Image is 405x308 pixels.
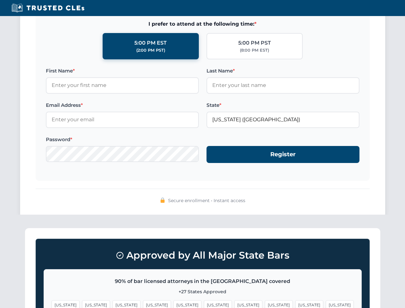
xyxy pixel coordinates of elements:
[46,101,199,109] label: Email Address
[52,277,354,286] p: 90% of bar licensed attorneys in the [GEOGRAPHIC_DATA] covered
[207,146,359,163] button: Register
[238,39,271,47] div: 5:00 PM PST
[160,198,165,203] img: 🔒
[46,20,359,28] span: I prefer to attend at the following time:
[168,197,245,204] span: Secure enrollment • Instant access
[52,288,354,295] p: +27 States Approved
[10,3,86,13] img: Trusted CLEs
[44,247,362,264] h3: Approved by All Major State Bars
[207,67,359,75] label: Last Name
[46,67,199,75] label: First Name
[240,47,269,54] div: (8:00 PM EST)
[207,77,359,93] input: Enter your last name
[207,112,359,128] input: Florida (FL)
[46,77,199,93] input: Enter your first name
[136,47,165,54] div: (2:00 PM PST)
[207,101,359,109] label: State
[46,112,199,128] input: Enter your email
[134,39,167,47] div: 5:00 PM EST
[46,136,199,143] label: Password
